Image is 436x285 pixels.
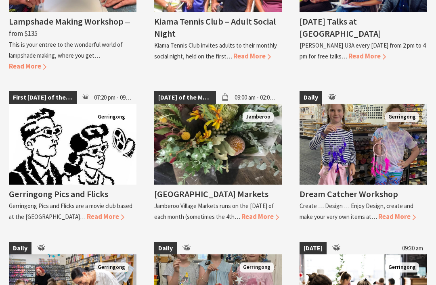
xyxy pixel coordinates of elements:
h4: Lampshade Making Workshop [9,16,124,27]
span: Read More [378,212,416,221]
span: Read More [241,212,279,221]
span: Gerringong [385,112,419,122]
span: Read More [348,52,386,60]
span: Jamberoo [243,112,274,122]
p: Jamberoo Village Markets runs on the [DATE] of each month (sometimes the 4th… [154,202,274,221]
span: Read More [9,62,46,71]
span: [DATE] [300,242,327,255]
span: Daily [9,242,31,255]
p: Kiama Tennis Club invites adults to their monthly social night, held on the first… [154,42,277,60]
p: Gerringong Pics and Flicks are a movie club based at the [GEOGRAPHIC_DATA]… [9,202,132,221]
a: [DATE] of the Month 09:00 am - 02:00 pm Native bunches Jamberoo [GEOGRAPHIC_DATA] Markets Jambero... [154,91,282,222]
span: [DATE] of the Month [154,91,216,104]
span: 07:20 pm - 09:30 pm [90,91,136,104]
span: Daily [154,242,177,255]
h4: [GEOGRAPHIC_DATA] Markets [154,188,268,200]
h4: Gerringong Pics and Flicks [9,188,108,200]
p: Create … Design … Enjoy Design, create and make your very own items at… [300,202,413,221]
span: Gerringong [94,112,128,122]
span: Read More [233,52,271,60]
a: Daily Making a dream catcher with beads feathers a web and hanger is very popular for a class Ger... [300,91,427,222]
p: This is your entree to the wonderful world of lampshade making, where you get… [9,41,123,59]
span: Gerringong [385,262,419,273]
span: 09:00 am - 02:00 pm [231,91,282,104]
span: Gerringong [240,262,274,273]
img: Making a dream catcher with beads feathers a web and hanger is very popular for a class [300,104,427,185]
span: ⁠— from $135 [9,18,130,37]
h4: Kiama Tennis Club – Adult Social Night [154,16,276,39]
img: Native bunches [154,104,282,185]
span: Daily [300,91,322,104]
h4: Dream Catcher Workshop [300,188,398,200]
a: First [DATE] of the month 07:20 pm - 09:30 pm Gerringong Gerringong Pics and Flicks Gerringong Pi... [9,91,136,222]
p: [PERSON_NAME] U3A every [DATE] from 2 pm to 4 pm for free talks… [300,42,426,60]
span: Gerringong [94,262,128,273]
h4: [DATE] Talks at [GEOGRAPHIC_DATA] [300,16,381,39]
span: 09:30 am [398,242,427,255]
span: First [DATE] of the month [9,91,77,104]
span: Read More [87,212,124,221]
